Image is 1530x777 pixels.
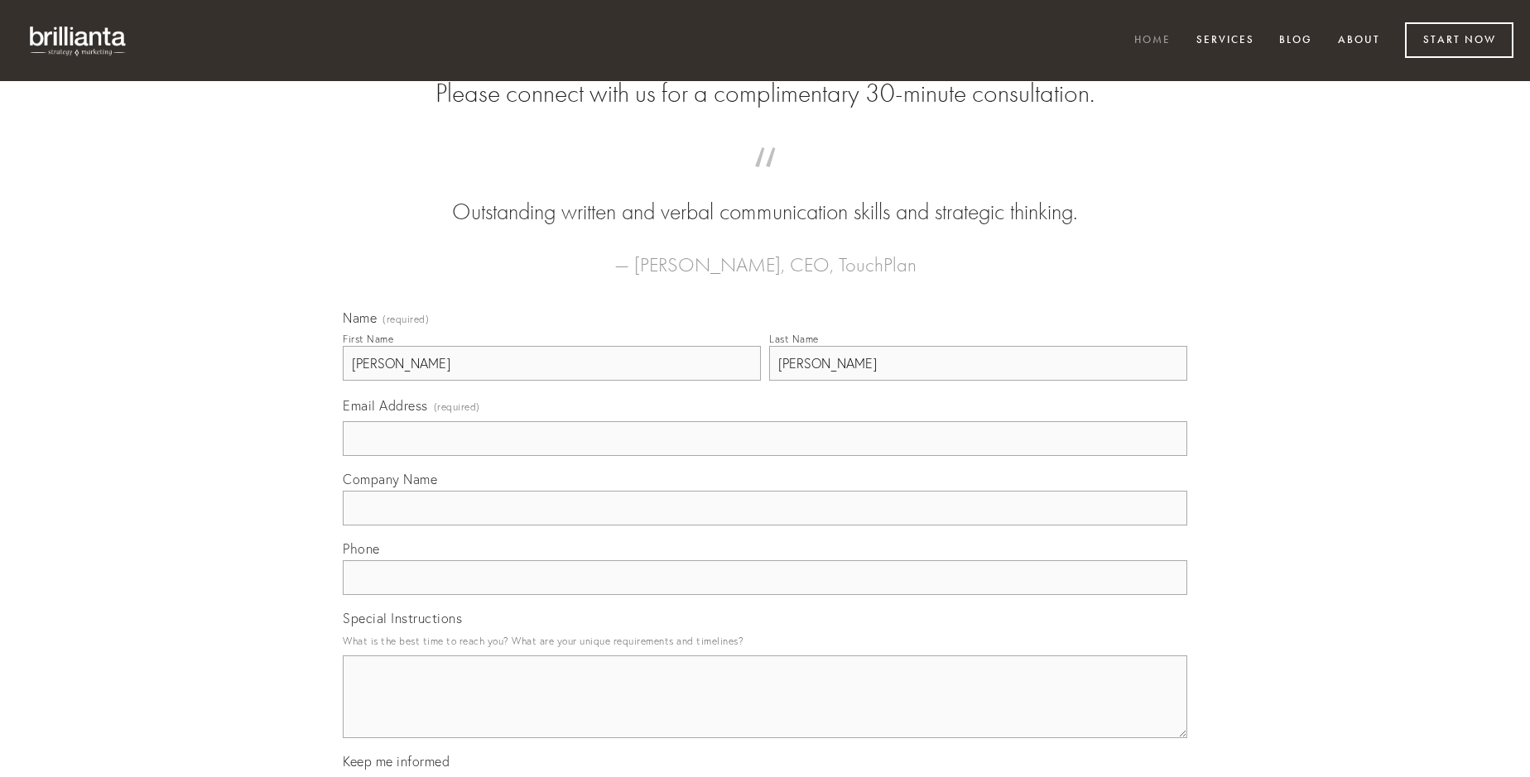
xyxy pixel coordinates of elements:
[343,471,437,487] span: Company Name
[17,17,141,65] img: brillianta - research, strategy, marketing
[1405,22,1513,58] a: Start Now
[1123,27,1181,55] a: Home
[1327,27,1391,55] a: About
[343,78,1187,109] h2: Please connect with us for a complimentary 30-minute consultation.
[1186,27,1265,55] a: Services
[343,630,1187,652] p: What is the best time to reach you? What are your unique requirements and timelines?
[769,333,819,345] div: Last Name
[369,164,1161,228] blockquote: Outstanding written and verbal communication skills and strategic thinking.
[343,753,450,770] span: Keep me informed
[343,309,377,326] span: Name
[1268,27,1323,55] a: Blog
[434,396,480,418] span: (required)
[343,540,380,557] span: Phone
[343,397,428,414] span: Email Address
[369,228,1161,281] figcaption: — [PERSON_NAME], CEO, TouchPlan
[369,164,1161,196] span: “
[382,314,429,324] span: (required)
[343,610,462,626] span: Special Instructions
[343,333,393,345] div: First Name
